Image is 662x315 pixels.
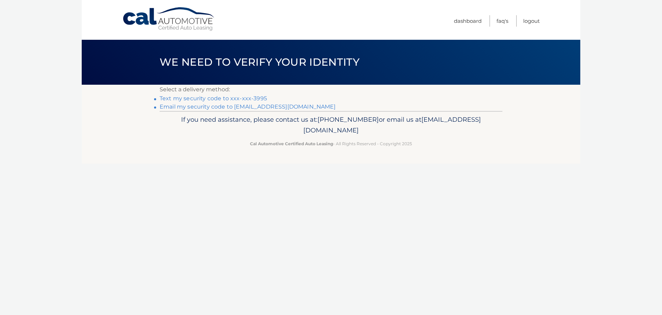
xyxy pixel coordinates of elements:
a: Text my security code to xxx-xxx-3995 [160,95,267,102]
span: [PHONE_NUMBER] [317,115,379,123]
a: Email my security code to [EMAIL_ADDRESS][DOMAIN_NAME] [160,103,336,110]
a: Logout [523,15,540,27]
p: If you need assistance, please contact us at: or email us at [164,114,498,136]
strong: Cal Automotive Certified Auto Leasing [250,141,333,146]
a: FAQ's [496,15,508,27]
span: We need to verify your identity [160,56,359,68]
a: Dashboard [454,15,482,27]
p: Select a delivery method: [160,85,502,94]
a: Cal Automotive [122,7,216,31]
p: - All Rights Reserved - Copyright 2025 [164,140,498,147]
